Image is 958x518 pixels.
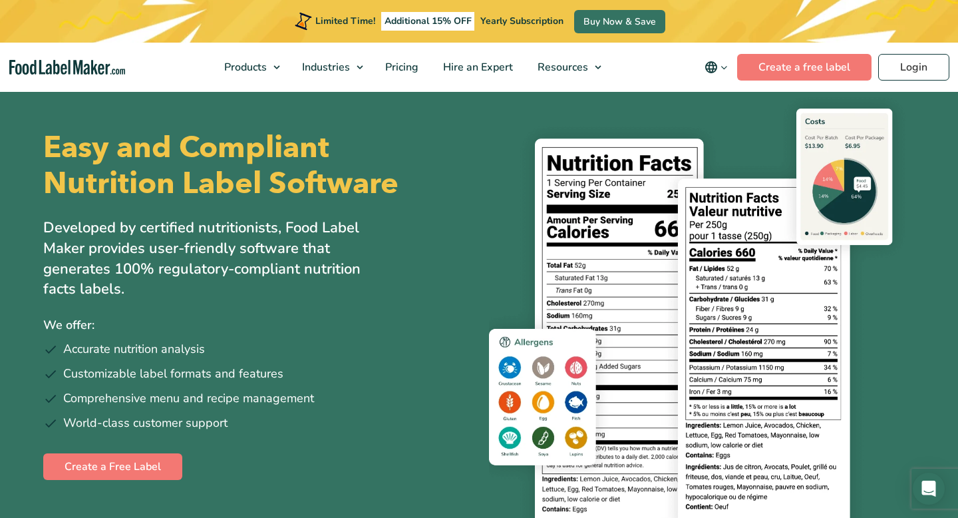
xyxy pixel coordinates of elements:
[220,60,268,75] span: Products
[381,12,475,31] span: Additional 15% OFF
[373,43,428,92] a: Pricing
[298,60,351,75] span: Industries
[43,316,469,335] p: We offer:
[439,60,514,75] span: Hire an Expert
[878,54,949,81] a: Login
[43,218,389,300] p: Developed by certified nutritionists, Food Label Maker provides user-friendly software that gener...
[574,10,665,33] a: Buy Now & Save
[431,43,522,92] a: Hire an Expert
[480,15,563,27] span: Yearly Subscription
[737,54,872,81] a: Create a free label
[212,43,287,92] a: Products
[63,365,283,383] span: Customizable label formats and features
[381,60,420,75] span: Pricing
[43,130,468,202] h1: Easy and Compliant Nutrition Label Software
[290,43,370,92] a: Industries
[63,414,228,432] span: World-class customer support
[913,473,945,505] div: Open Intercom Messenger
[63,340,205,358] span: Accurate nutrition analysis
[63,389,314,407] span: Comprehensive menu and recipe management
[43,453,182,480] a: Create a Free Label
[526,43,608,92] a: Resources
[534,60,589,75] span: Resources
[315,15,375,27] span: Limited Time!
